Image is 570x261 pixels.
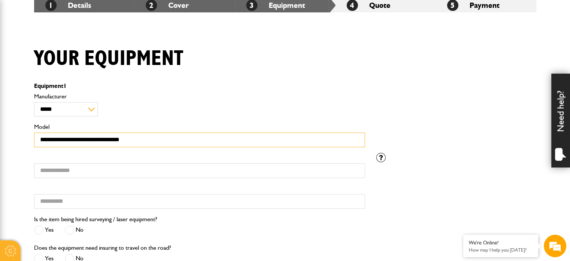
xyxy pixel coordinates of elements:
[34,46,183,71] h1: Your equipment
[39,42,126,52] div: Chat with us now
[13,42,31,52] img: d_20077148190_company_1631870298795_20077148190
[63,82,67,89] span: 1
[551,74,570,167] div: Need help?
[469,240,533,246] div: We're Online!
[10,69,137,86] input: Enter your last name
[34,216,157,222] label: Is the item being hired surveying / laser equipment?
[34,225,54,235] label: Yes
[34,83,365,89] p: Equipment
[34,124,365,130] label: Model
[10,114,137,130] input: Enter your phone number
[10,136,137,198] textarea: Type your message and hit 'Enter'
[34,245,171,251] label: Does the equipment need insuring to travel on the road?
[10,92,137,108] input: Enter your email address
[65,225,84,235] label: No
[469,247,533,253] p: How may I help you today?
[34,94,365,100] label: Manufacturer
[102,204,136,214] em: Start Chat
[123,4,141,22] div: Minimize live chat window
[146,1,189,10] a: 2Cover
[45,1,91,10] a: 1Details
